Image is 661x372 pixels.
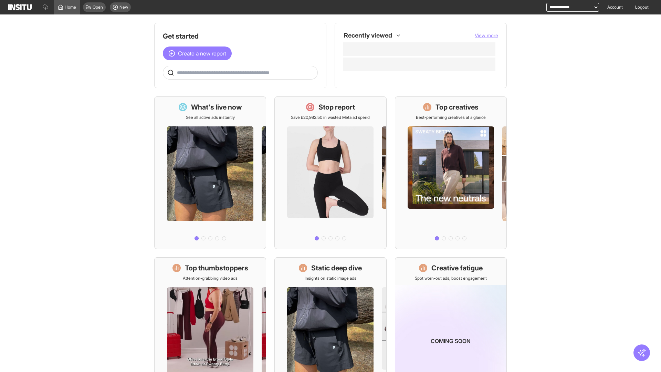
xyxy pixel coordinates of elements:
p: See all active ads instantly [186,115,235,120]
span: Open [93,4,103,10]
h1: Get started [163,31,318,41]
button: View more [475,32,498,39]
h1: Top creatives [436,102,479,112]
h1: Stop report [318,102,355,112]
a: Stop reportSave £20,982.50 in wasted Meta ad spend [274,96,386,249]
span: View more [475,32,498,38]
h1: Static deep dive [311,263,362,273]
p: Insights on static image ads [305,276,356,281]
p: Best-performing creatives at a glance [416,115,486,120]
img: Logo [8,4,32,10]
p: Attention-grabbing video ads [183,276,238,281]
span: New [119,4,128,10]
a: What's live nowSee all active ads instantly [154,96,266,249]
h1: What's live now [191,102,242,112]
button: Create a new report [163,46,232,60]
a: Top creativesBest-performing creatives at a glance [395,96,507,249]
span: Home [65,4,76,10]
p: Save £20,982.50 in wasted Meta ad spend [291,115,370,120]
span: Create a new report [178,49,226,58]
h1: Top thumbstoppers [185,263,248,273]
